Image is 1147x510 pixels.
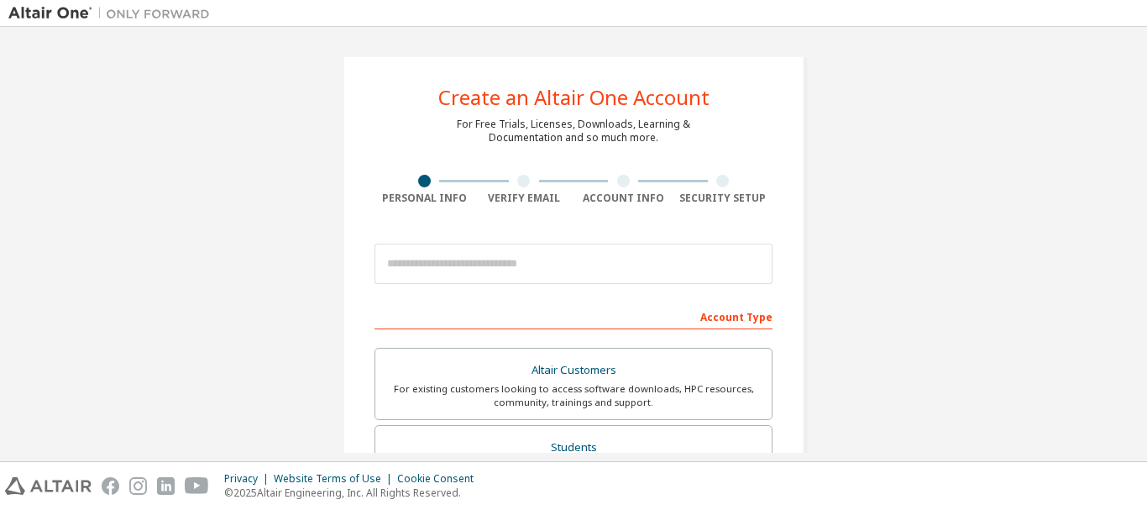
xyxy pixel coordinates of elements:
div: Cookie Consent [397,472,484,486]
div: For Free Trials, Licenses, Downloads, Learning & Documentation and so much more. [457,118,690,145]
div: Privacy [224,472,274,486]
div: Account Type [374,302,773,329]
div: Students [385,436,762,460]
img: youtube.svg [185,477,209,495]
div: Website Terms of Use [274,472,397,486]
div: Altair Customers [385,359,762,382]
div: Create an Altair One Account [438,87,710,108]
div: Verify Email [474,192,574,205]
div: Personal Info [374,192,474,205]
img: Altair One [8,5,218,22]
p: © 2025 Altair Engineering, Inc. All Rights Reserved. [224,486,484,500]
img: instagram.svg [129,477,147,495]
div: Security Setup [673,192,773,205]
div: For existing customers looking to access software downloads, HPC resources, community, trainings ... [385,382,762,409]
img: facebook.svg [102,477,119,495]
img: linkedin.svg [157,477,175,495]
img: altair_logo.svg [5,477,92,495]
div: Account Info [573,192,673,205]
